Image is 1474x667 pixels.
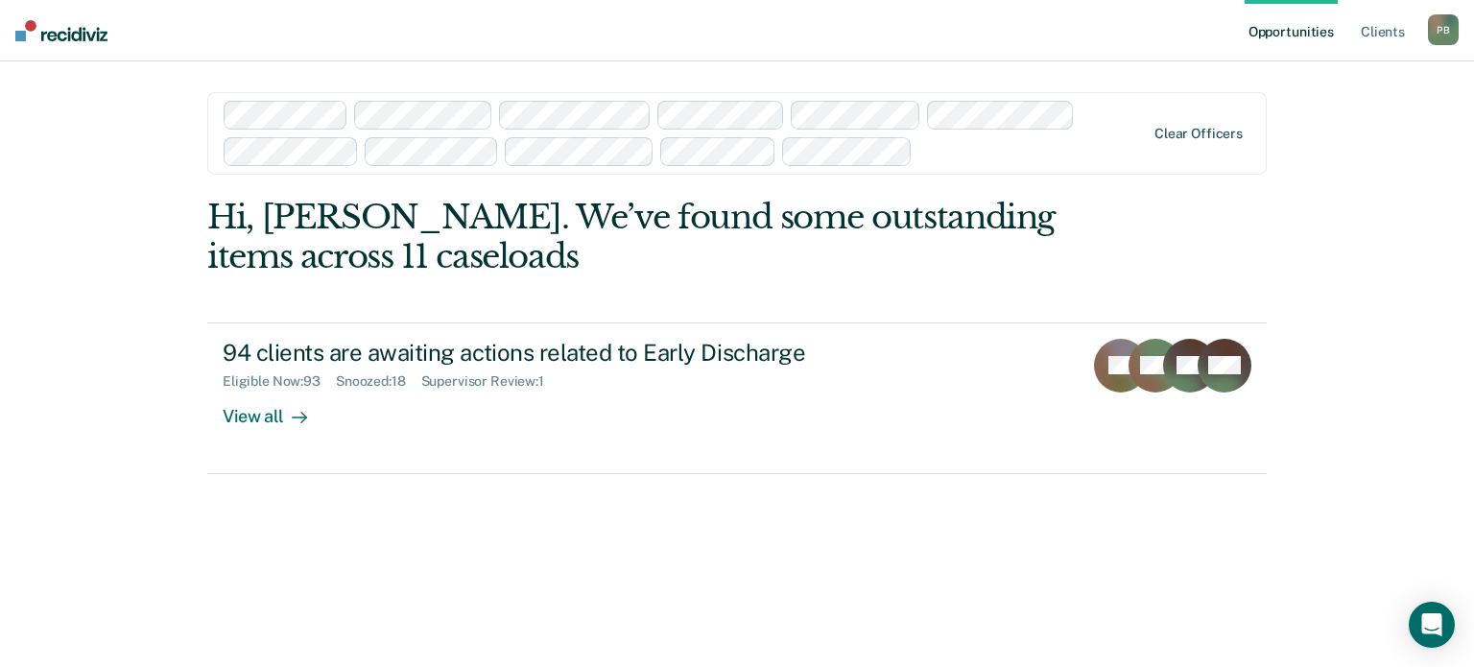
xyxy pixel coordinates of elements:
button: PB [1428,14,1459,45]
div: Hi, [PERSON_NAME]. We’ve found some outstanding items across 11 caseloads [207,198,1055,276]
div: P B [1428,14,1459,45]
div: Open Intercom Messenger [1409,602,1455,648]
div: Eligible Now : 93 [223,373,336,390]
div: Supervisor Review : 1 [421,373,559,390]
img: Recidiviz [15,20,107,41]
div: Clear officers [1154,126,1243,142]
div: 94 clients are awaiting actions related to Early Discharge [223,339,896,367]
a: 94 clients are awaiting actions related to Early DischargeEligible Now:93Snoozed:18Supervisor Rev... [207,322,1267,474]
div: View all [223,390,330,427]
div: Snoozed : 18 [336,373,421,390]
